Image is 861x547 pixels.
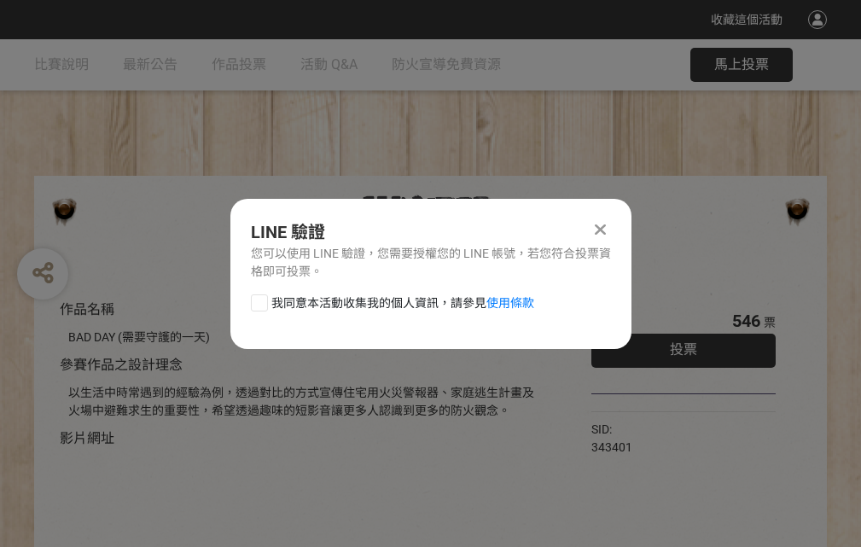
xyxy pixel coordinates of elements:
span: 比賽說明 [34,56,89,73]
span: 參賽作品之設計理念 [60,357,183,373]
a: 比賽說明 [34,39,89,90]
span: 我同意本活動收集我的個人資訊，請參見 [271,294,534,312]
span: 投票 [670,341,697,358]
a: 使用條款 [486,296,534,310]
span: 馬上投票 [714,56,769,73]
span: 票 [764,316,776,329]
a: 作品投票 [212,39,266,90]
span: SID: 343401 [591,422,632,454]
span: 546 [732,311,760,331]
span: 影片網址 [60,430,114,446]
div: LINE 驗證 [251,219,611,245]
span: 活動 Q&A [300,56,358,73]
iframe: Facebook Share [637,421,722,438]
span: 最新公告 [123,56,177,73]
div: 您可以使用 LINE 驗證，您需要授權您的 LINE 帳號，若您符合投票資格即可投票。 [251,245,611,281]
a: 最新公告 [123,39,177,90]
span: 收藏這個活動 [711,13,782,26]
span: 作品名稱 [60,301,114,317]
a: 活動 Q&A [300,39,358,90]
span: 防火宣導免費資源 [392,56,501,73]
button: 馬上投票 [690,48,793,82]
span: 作品投票 [212,56,266,73]
div: 以生活中時常遇到的經驗為例，透過對比的方式宣傳住宅用火災警報器、家庭逃生計畫及火場中避難求生的重要性，希望透過趣味的短影音讓更多人認識到更多的防火觀念。 [68,384,540,420]
a: 防火宣導免費資源 [392,39,501,90]
div: BAD DAY (需要守護的一天) [68,329,540,346]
